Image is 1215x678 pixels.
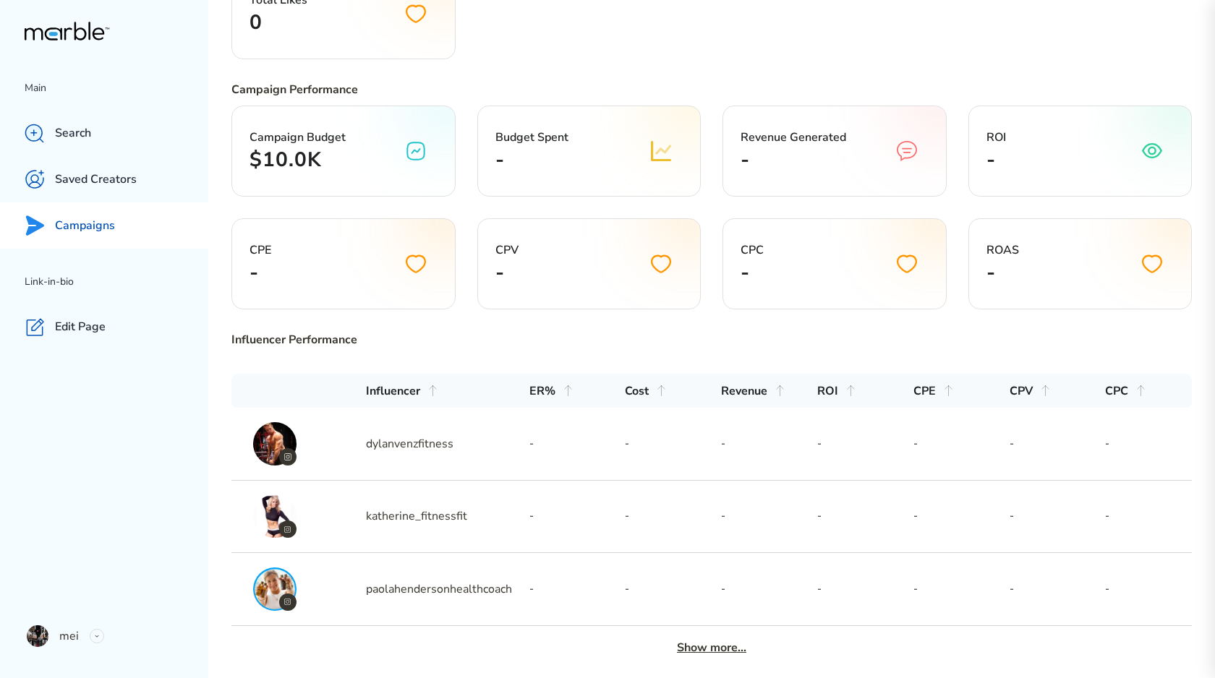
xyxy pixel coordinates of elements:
[625,383,649,399] h3: Cost
[986,259,1019,286] h2: -
[529,383,555,399] h3: ER%
[913,383,936,399] h3: CPE
[250,259,271,286] h2: -
[55,172,137,187] p: Saved Creators
[986,146,1006,173] h2: -
[1105,580,1201,598] h3: -
[741,242,764,258] span: CPC
[625,580,721,598] h3: -
[1105,383,1128,399] h3: CPC
[495,129,568,145] span: Budget Spent
[817,383,838,399] h3: ROI
[250,146,346,173] h2: $10.0K
[231,331,357,348] h3: Influencer Performance
[721,383,767,399] h3: Revenue
[721,580,817,598] h3: -
[741,146,846,173] h2: -
[250,129,346,145] span: Campaign Budget
[913,580,1010,598] h3: -
[495,146,568,173] h2: -
[721,507,817,525] h3: -
[677,639,746,656] h3: Show more...
[366,580,512,598] p: paolahendersonhealthcoach
[495,242,519,258] span: CPV
[55,319,106,335] p: Edit Page
[529,435,626,452] h3: -
[1105,507,1201,525] h3: -
[529,580,626,598] h3: -
[986,242,1019,258] span: ROAS
[1010,435,1106,452] h3: -
[1010,507,1106,525] h3: -
[55,218,115,233] p: Campaigns
[231,81,1192,98] h3: Campaign Performance
[986,129,1006,145] span: ROI
[913,507,1010,525] h3: -
[495,259,519,286] h2: -
[366,435,453,452] p: dylanvenzfitness
[250,242,271,258] span: CPE
[1105,435,1201,452] h3: -
[625,435,721,452] h3: -
[366,383,420,399] h3: Influencer
[817,507,913,525] h3: -
[25,80,208,97] p: Main
[25,273,208,291] p: Link-in-bio
[1010,383,1033,399] h3: CPV
[625,507,721,525] h3: -
[529,507,626,525] h3: -
[59,627,79,645] p: mei
[721,435,817,452] h3: -
[817,580,913,598] h3: -
[817,435,913,452] h3: -
[741,129,846,145] span: Revenue Generated
[741,259,764,286] h2: -
[1010,580,1106,598] h3: -
[250,9,307,36] h2: 0
[913,435,1010,452] h3: -
[55,126,91,141] p: Search
[366,507,467,525] p: katherine_fitnessfit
